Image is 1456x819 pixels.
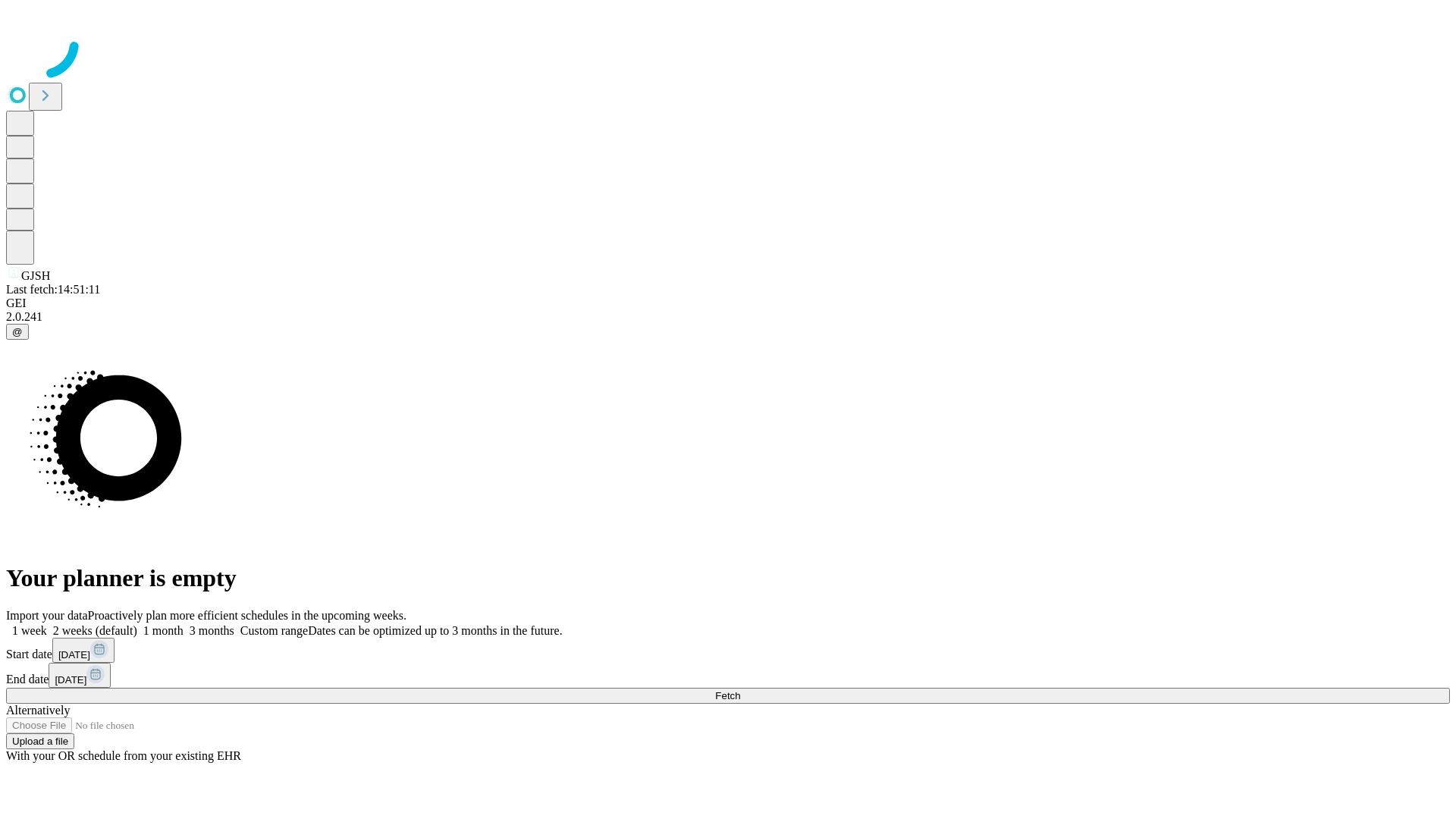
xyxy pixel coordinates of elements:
[6,704,70,717] span: Alternatively
[6,733,74,749] button: Upload a file
[58,649,90,661] span: [DATE]
[6,324,29,340] button: @
[6,663,1450,688] div: End date
[715,690,740,701] span: Fetch
[6,749,241,762] span: With your OR schedule from your existing EHR
[6,688,1450,704] button: Fetch
[143,624,184,637] span: 1 month
[6,609,88,622] span: Import your data
[6,283,100,296] span: Last fetch: 14:51:11
[6,310,1450,324] div: 2.0.241
[308,624,562,637] span: Dates can be optimized up to 3 months in the future.
[12,326,23,337] span: @
[52,638,115,663] button: [DATE]
[88,609,406,622] span: Proactively plan more efficient schedules in the upcoming weeks.
[240,624,308,637] span: Custom range
[6,564,1450,592] h1: Your planner is empty
[190,624,234,637] span: 3 months
[49,663,111,688] button: [DATE]
[12,624,47,637] span: 1 week
[6,297,1450,310] div: GEI
[53,624,137,637] span: 2 weeks (default)
[55,674,86,686] span: [DATE]
[6,638,1450,663] div: Start date
[21,269,50,282] span: GJSH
